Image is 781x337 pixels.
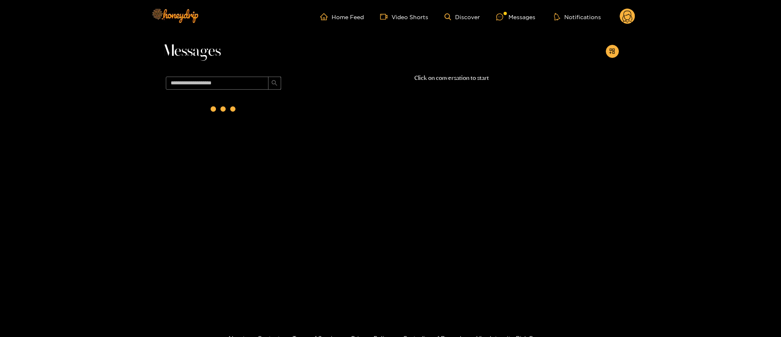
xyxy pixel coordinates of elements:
[320,13,364,20] a: Home Feed
[606,45,619,58] button: appstore-add
[496,12,535,22] div: Messages
[285,73,619,83] p: Click on conversation to start
[380,13,428,20] a: Video Shorts
[444,13,480,20] a: Discover
[320,13,332,20] span: home
[163,42,221,61] span: Messages
[552,13,603,21] button: Notifications
[380,13,392,20] span: video-camera
[271,80,277,87] span: search
[609,48,615,55] span: appstore-add
[268,77,281,90] button: search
